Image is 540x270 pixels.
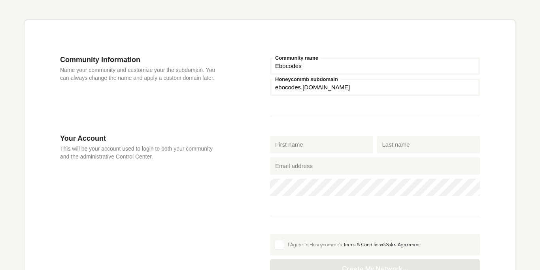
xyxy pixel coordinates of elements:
[343,242,383,247] a: Terms & Conditions
[273,77,340,82] label: Honeycommb subdomain
[386,242,421,247] a: Sales Agreement
[273,55,320,60] label: Community name
[60,55,223,64] h3: Community Information
[509,239,528,258] iframe: Intercom live chat
[60,134,223,143] h3: Your Account
[377,136,480,153] input: Last name
[60,145,223,160] p: This will be your account used to login to both your community and the administrative Control Cen...
[270,79,480,96] input: your-subdomain.honeycommb.com
[288,241,475,248] div: I Agree To Honeycommb's &
[270,57,480,75] input: Community name
[60,66,223,82] p: Name your community and customize your the subdomain. You can always change the name and apply a ...
[270,136,373,153] input: First name
[270,157,480,175] input: Email address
